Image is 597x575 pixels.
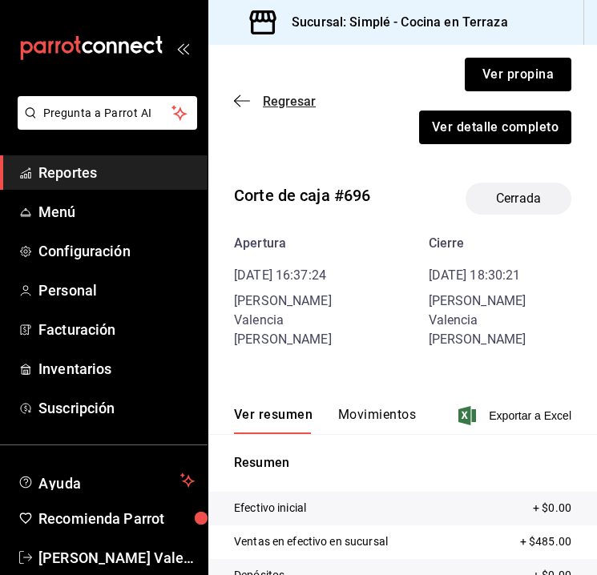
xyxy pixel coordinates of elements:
[38,201,195,223] span: Menú
[38,319,195,340] span: Facturación
[38,547,195,569] span: [PERSON_NAME] Valencia [PERSON_NAME]
[38,358,195,380] span: Inventarios
[429,293,526,347] span: [PERSON_NAME] Valencia [PERSON_NAME]
[419,111,571,144] button: Ver detalle completo
[234,234,377,253] div: Apertura
[234,94,316,109] button: Regresar
[234,407,416,434] div: navigation tabs
[234,293,332,347] span: [PERSON_NAME] Valencia [PERSON_NAME]
[338,407,416,434] button: Movimientos
[520,533,571,550] p: + $485.00
[11,116,197,133] a: Pregunta a Parrot AI
[279,13,508,32] h3: Sucursal: Simplé - Cocina en Terraza
[429,234,572,253] div: Cierre
[234,500,306,517] p: Efectivo inicial
[43,105,172,122] span: Pregunta a Parrot AI
[465,58,571,91] button: Ver propina
[462,406,571,425] button: Exportar a Excel
[38,240,195,262] span: Configuración
[234,183,370,207] div: Corte de caja #696
[38,397,195,419] span: Suscripción
[38,162,195,183] span: Reportes
[263,94,316,109] span: Regresar
[38,508,195,529] span: Recomienda Parrot
[429,267,521,283] time: [DATE] 18:30:21
[234,453,571,472] p: Resumen
[533,500,571,517] p: + $0.00
[38,471,174,490] span: Ayuda
[234,407,313,434] button: Ver resumen
[38,279,195,301] span: Personal
[234,533,388,550] p: Ventas en efectivo en sucursal
[176,42,189,54] button: open_drawer_menu
[486,189,551,208] span: Cerrada
[234,267,326,283] time: [DATE] 16:37:24
[18,96,197,130] button: Pregunta a Parrot AI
